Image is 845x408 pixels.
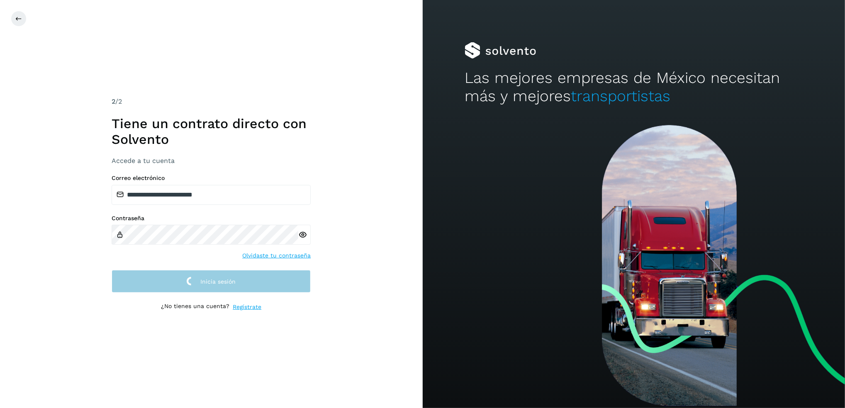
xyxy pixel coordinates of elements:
p: ¿No tienes una cuenta? [161,303,229,311]
h2: Las mejores empresas de México necesitan más y mejores [465,69,803,106]
span: transportistas [571,87,670,105]
h1: Tiene un contrato directo con Solvento [112,116,311,148]
h3: Accede a tu cuenta [112,157,311,165]
label: Correo electrónico [112,175,311,182]
div: /2 [112,97,311,107]
span: Inicia sesión [200,279,236,284]
button: Inicia sesión [112,270,311,293]
label: Contraseña [112,215,311,222]
a: Olvidaste tu contraseña [242,251,311,260]
a: Regístrate [233,303,261,311]
span: 2 [112,97,115,105]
